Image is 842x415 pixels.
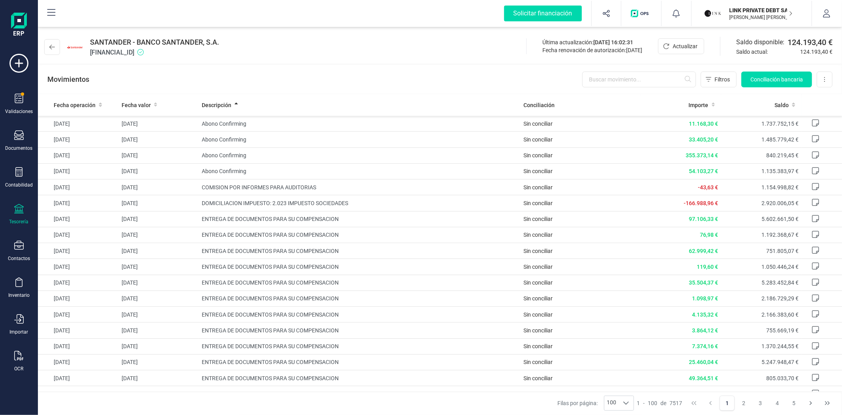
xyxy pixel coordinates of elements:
[118,243,199,259] td: [DATE]
[118,290,199,306] td: [DATE]
[637,399,640,407] span: 1
[118,179,199,195] td: [DATE]
[701,72,737,87] button: Filtros
[523,216,553,222] span: Sin conciliar
[788,37,833,48] span: 124.193,40 €
[122,101,151,109] span: Fecha valor
[202,183,517,191] span: COMISION POR INFORMES PARA AUDITORIAS
[721,132,802,147] td: 1.485.779,42 €
[38,354,118,370] td: [DATE]
[118,354,199,370] td: [DATE]
[737,396,752,411] button: Page 2
[689,359,718,365] span: 25.460,04 €
[721,275,802,290] td: 5.283.452,84 €
[54,101,96,109] span: Fecha operación
[542,38,642,46] div: Última actualización:
[721,354,802,370] td: 5.247.948,47 €
[774,101,789,109] span: Saldo
[626,47,642,53] span: [DATE]
[736,48,797,56] span: Saldo actual:
[689,168,718,174] span: 54.103,27 €
[604,396,619,410] span: 100
[800,48,833,56] span: 124.193,40 €
[202,326,517,334] span: ENTREGA DE DOCUMENTOS PARA SU COMPENSACION
[5,108,33,115] div: Validaciones
[202,342,517,350] span: ENTREGA DE DOCUMENTOS PARA SU COMPENSACION
[714,75,730,83] span: Filtros
[698,184,718,191] span: -43,63 €
[542,46,642,54] div: Fecha renovación de autorización:
[523,295,553,302] span: Sin conciliar
[721,307,802,323] td: 2.166.383,60 €
[593,39,633,45] span: [DATE] 16:02:31
[686,152,718,158] span: 355.373,14 €
[38,116,118,132] td: [DATE]
[523,327,553,334] span: Sin conciliar
[118,275,199,290] td: [DATE]
[721,195,802,211] td: 2.920.006,05 €
[202,120,517,128] span: Abono Confirming
[6,145,33,151] div: Documentos
[689,121,718,127] span: 11.168,30 €
[692,295,718,302] span: 1.098,97 €
[721,370,802,386] td: 805.033,70 €
[118,163,199,179] td: [DATE]
[736,38,784,47] span: Saldo disponible:
[202,279,517,287] span: ENTREGA DE DOCUMENTOS PARA SU COMPENSACION
[202,294,517,302] span: ENTREGA DE DOCUMENTOS PARA SU COMPENSACION
[697,264,718,270] span: 119,60 €
[523,168,553,174] span: Sin conciliar
[689,279,718,286] span: 35.504,37 €
[689,216,718,222] span: 97.106,33 €
[721,163,802,179] td: 1.135.383,97 €
[9,219,29,225] div: Tesorería
[523,375,553,381] span: Sin conciliar
[721,211,802,227] td: 5.602.661,50 €
[202,231,517,239] span: ENTREGA DE DOCUMENTOS PARA SU COMPENSACION
[721,147,802,163] td: 840.219,45 €
[692,391,718,397] span: 1.783,40 €
[118,323,199,338] td: [DATE]
[202,358,517,366] span: ENTREGA DE DOCUMENTOS PARA SU COMPENSACION
[90,48,219,57] span: [FINANCIAL_ID]
[118,147,199,163] td: [DATE]
[11,13,27,38] img: Logo Finanedi
[38,147,118,163] td: [DATE]
[8,255,30,262] div: Contactos
[637,399,683,407] div: -
[721,386,802,402] td: 4.347.324,07 €
[523,279,553,286] span: Sin conciliar
[820,396,835,411] button: Last Page
[202,311,517,319] span: ENTREGA DE DOCUMENTOS PARA SU COMPENSACION
[5,182,33,188] div: Contabilidad
[523,264,553,270] span: Sin conciliar
[557,396,634,411] div: Filas por página:
[38,307,118,323] td: [DATE]
[692,343,718,349] span: 7.374,16 €
[38,275,118,290] td: [DATE]
[38,386,118,402] td: [DATE]
[202,215,517,223] span: ENTREGA DE DOCUMENTOS PARA SU COMPENSACION
[673,42,698,50] span: Actualizar
[10,329,28,335] div: Importar
[523,152,553,158] span: Sin conciliar
[721,116,802,132] td: 1.737.752,15 €
[523,343,553,349] span: Sin conciliar
[686,396,701,411] button: First Page
[729,6,793,14] p: LINK PRIVATE DEBT SA
[704,5,722,22] img: LI
[631,9,652,17] img: Logo de OPS
[118,227,199,243] td: [DATE]
[8,292,30,298] div: Inventario
[786,396,801,411] button: Page 5
[202,136,517,143] span: Abono Confirming
[202,167,517,175] span: Abono Confirming
[523,136,553,143] span: Sin conciliar
[495,1,591,26] button: Solicitar financiación
[38,211,118,227] td: [DATE]
[38,163,118,179] td: [DATE]
[684,200,718,206] span: -166.988,96 €
[118,116,199,132] td: [DATE]
[38,243,118,259] td: [DATE]
[661,399,667,407] span: de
